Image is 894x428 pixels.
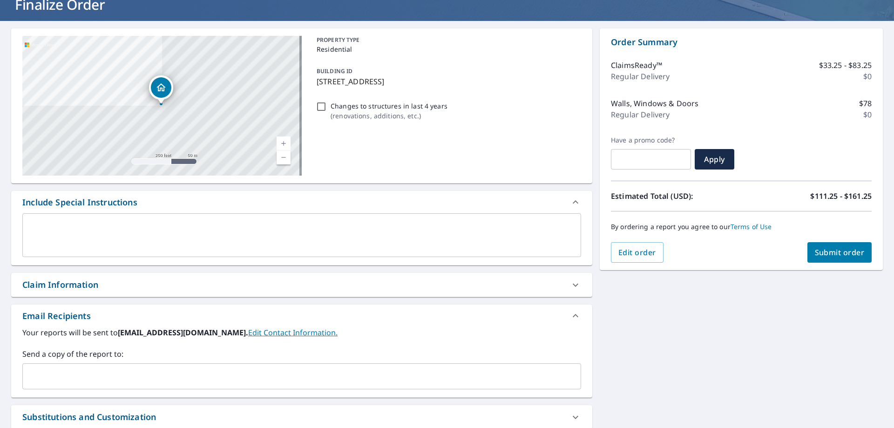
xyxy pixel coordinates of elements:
div: Claim Information [11,273,592,297]
p: By ordering a report you agree to our [611,223,872,231]
div: Email Recipients [11,305,592,327]
p: PROPERTY TYPE [317,36,577,44]
p: Order Summary [611,36,872,48]
p: Residential [317,44,577,54]
div: Substitutions and Customization [22,411,156,423]
div: Claim Information [22,279,98,291]
span: Apply [702,154,727,164]
button: Submit order [807,242,872,263]
p: Regular Delivery [611,71,670,82]
span: Edit order [618,247,656,258]
p: ( renovations, additions, etc. ) [331,111,447,121]
button: Apply [695,149,734,170]
a: EditContactInfo [248,327,338,338]
p: Walls, Windows & Doors [611,98,698,109]
span: Submit order [815,247,865,258]
div: Include Special Instructions [22,196,137,209]
p: $0 [863,71,872,82]
p: Changes to structures in last 4 years [331,101,447,111]
button: Edit order [611,242,664,263]
p: [STREET_ADDRESS] [317,76,577,87]
p: $111.25 - $161.25 [810,190,872,202]
p: $33.25 - $83.25 [819,60,872,71]
div: Include Special Instructions [11,191,592,213]
p: ClaimsReady™ [611,60,662,71]
p: $78 [859,98,872,109]
label: Your reports will be sent to [22,327,581,338]
a: Current Level 17, Zoom In [277,136,291,150]
b: [EMAIL_ADDRESS][DOMAIN_NAME]. [118,327,248,338]
a: Terms of Use [731,222,772,231]
div: Dropped pin, building 1, Residential property, 333 Cricket Ave Glenside, PA 19038 [149,75,173,104]
p: Estimated Total (USD): [611,190,741,202]
p: BUILDING ID [317,67,352,75]
label: Send a copy of the report to: [22,348,581,360]
a: Current Level 17, Zoom Out [277,150,291,164]
p: $0 [863,109,872,120]
label: Have a promo code? [611,136,691,144]
div: Email Recipients [22,310,91,322]
p: Regular Delivery [611,109,670,120]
